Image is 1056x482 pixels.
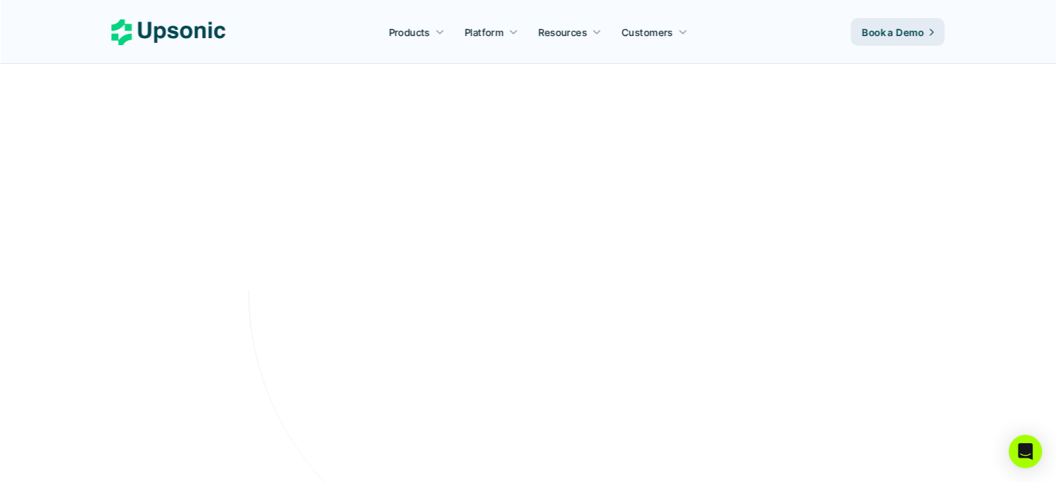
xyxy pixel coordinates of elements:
[467,333,589,368] a: Book a Demo
[389,25,430,40] p: Products
[862,25,924,40] p: Book a Demo
[622,25,673,40] p: Customers
[303,246,754,286] p: From onboarding to compliance to settlement to autonomous control. Work with %82 more efficiency ...
[380,19,453,44] a: Products
[464,25,503,40] p: Platform
[1009,435,1042,468] div: Open Intercom Messenger
[485,340,560,360] p: Book a Demo
[285,112,771,205] h2: Agentic AI Platform for FinTech Operations
[851,18,945,46] a: Book a Demo
[539,25,587,40] p: Resources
